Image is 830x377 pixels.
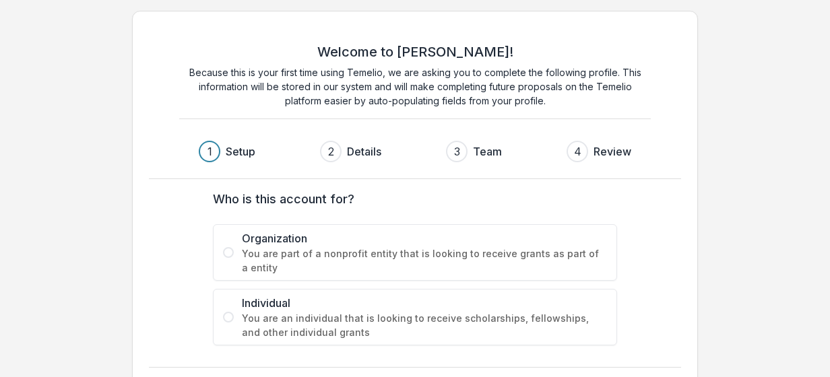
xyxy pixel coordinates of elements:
[454,143,460,160] div: 3
[328,143,334,160] div: 2
[242,230,607,246] span: Organization
[226,143,255,160] h3: Setup
[574,143,581,160] div: 4
[594,143,631,160] h3: Review
[199,141,631,162] div: Progress
[242,295,607,311] span: Individual
[213,190,609,208] label: Who is this account for?
[207,143,212,160] div: 1
[179,65,651,108] p: Because this is your first time using Temelio, we are asking you to complete the following profil...
[317,44,513,60] h2: Welcome to [PERSON_NAME]!
[347,143,381,160] h3: Details
[473,143,502,160] h3: Team
[242,246,607,275] span: You are part of a nonprofit entity that is looking to receive grants as part of a entity
[242,311,607,339] span: You are an individual that is looking to receive scholarships, fellowships, and other individual ...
